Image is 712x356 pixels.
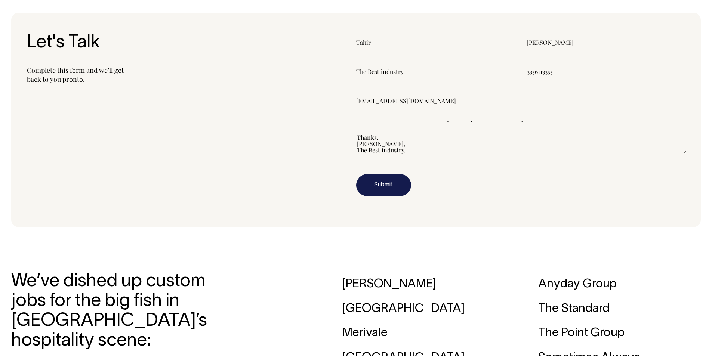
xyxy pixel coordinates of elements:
input: Phone (required) [527,62,685,81]
h3: We’ve dished up custom jobs for the big fish in [GEOGRAPHIC_DATA]’s hospitality scene: [11,272,207,351]
input: Business name [356,62,514,81]
div: [PERSON_NAME] [342,272,505,297]
div: Anyday Group [538,272,701,297]
p: Complete this form and we’ll get back to you pronto. [27,66,356,84]
h3: Let's Talk [27,33,356,53]
div: Merivale [342,321,505,346]
button: Submit [356,174,411,196]
div: [GEOGRAPHIC_DATA] [342,297,505,321]
div: The Point Group [538,321,701,346]
input: First name (required) [356,33,514,52]
div: The Standard [538,297,701,321]
input: Email (required) [356,92,685,110]
input: Last name (required) [527,33,685,52]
